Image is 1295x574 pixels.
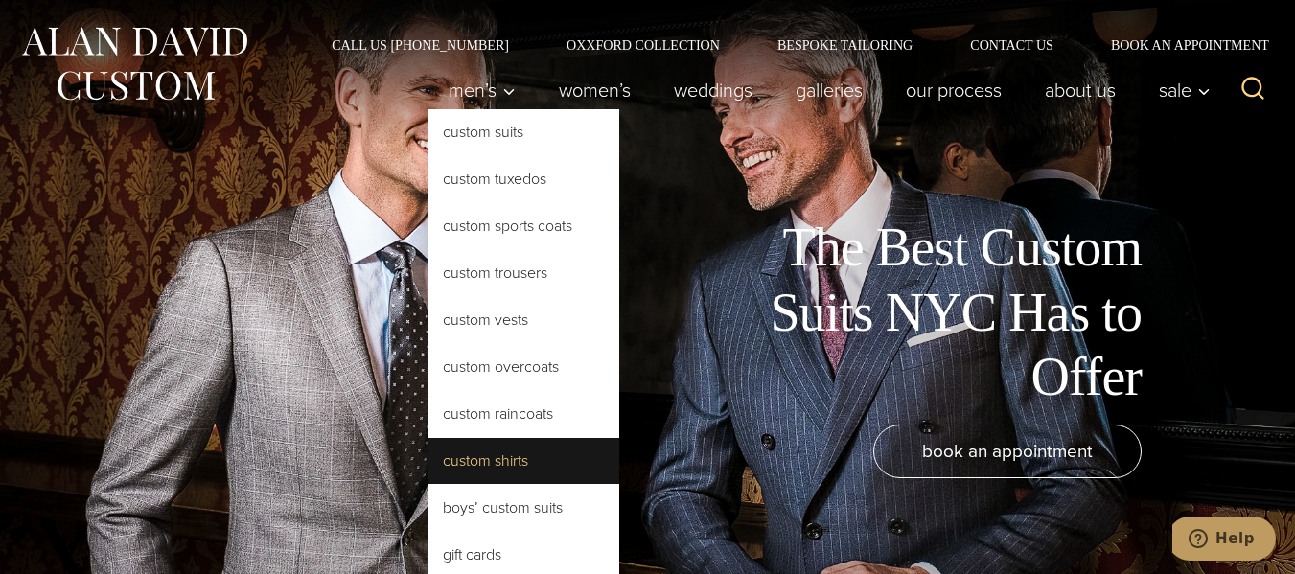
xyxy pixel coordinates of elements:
[885,71,1024,109] a: Our Process
[749,38,941,52] a: Bespoke Tailoring
[538,38,749,52] a: Oxxford Collection
[873,425,1142,478] a: book an appointment
[428,71,538,109] button: Men’s sub menu toggle
[428,485,619,531] a: Boys’ Custom Suits
[1082,38,1276,52] a: Book an Appointment
[1138,71,1221,109] button: Sale sub menu toggle
[428,297,619,343] a: Custom Vests
[428,71,1221,109] nav: Primary Navigation
[19,21,249,106] img: Alan David Custom
[303,38,1276,52] nav: Secondary Navigation
[1230,67,1276,113] button: View Search Form
[922,437,1093,465] span: book an appointment
[941,38,1082,52] a: Contact Us
[428,203,619,249] a: Custom Sports Coats
[428,250,619,296] a: Custom Trousers
[710,216,1142,409] h1: The Best Custom Suits NYC Has to Offer
[1024,71,1138,109] a: About Us
[1172,517,1276,564] iframe: Opens a widget where you can chat to one of our agents
[428,438,619,484] a: Custom Shirts
[303,38,538,52] a: Call Us [PHONE_NUMBER]
[775,71,885,109] a: Galleries
[428,109,619,155] a: Custom Suits
[538,71,653,109] a: Women’s
[428,391,619,437] a: Custom Raincoats
[428,156,619,202] a: Custom Tuxedos
[653,71,775,109] a: weddings
[428,344,619,390] a: Custom Overcoats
